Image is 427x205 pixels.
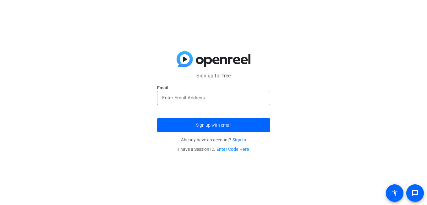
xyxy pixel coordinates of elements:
a: Sign in [233,137,246,142]
span: Already have an account? [181,137,246,142]
img: blue-gradient.svg [177,51,250,67]
label: Email [157,85,270,91]
button: Sign up with email [157,118,270,132]
p: Sign up for free [157,72,270,80]
span: I have a Session ID. [178,147,249,152]
mat-icon: accessibility [391,189,398,197]
input: Enter Email Address [162,94,265,102]
a: Enter Code Here [216,147,249,152]
mat-icon: message [411,189,419,197]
